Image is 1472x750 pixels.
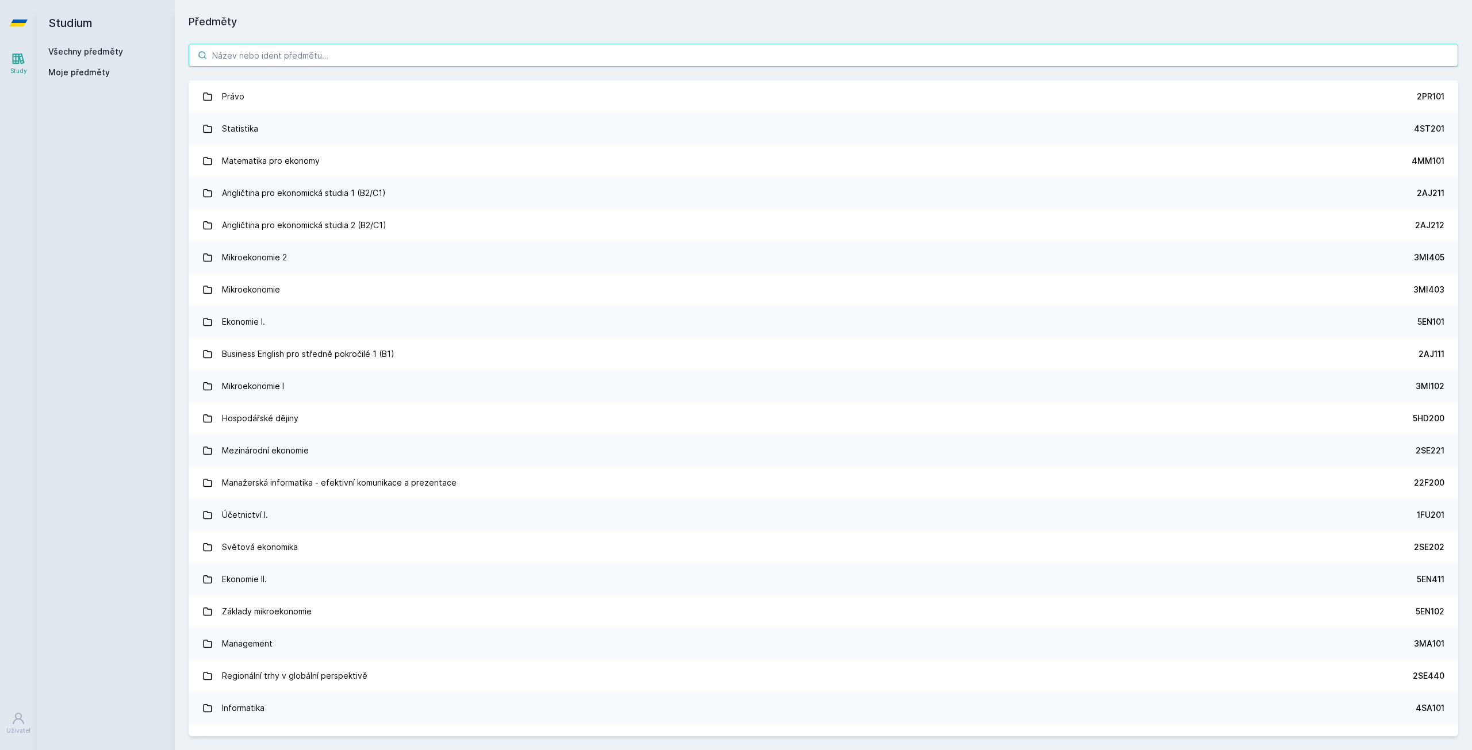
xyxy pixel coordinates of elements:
div: Právo [222,85,244,108]
a: Všechny předměty [48,47,123,56]
div: Study [10,67,27,75]
div: Mikroekonomie [222,278,280,301]
div: Mezinárodní ekonomie [222,439,309,462]
a: Uživatel [2,706,34,741]
a: Právo 2PR101 [189,80,1458,113]
a: Mikroekonomie 3MI403 [189,274,1458,306]
a: Study [2,46,34,81]
a: Základy mikroekonomie 5EN102 [189,595,1458,628]
a: Účetnictví I. 1FU201 [189,499,1458,531]
a: Regionální trhy v globální perspektivě 2SE440 [189,660,1458,692]
div: Angličtina pro ekonomická studia 1 (B2/C1) [222,182,386,205]
div: Matematika pro ekonomy [222,149,320,172]
a: Ekonomie II. 5EN411 [189,563,1458,595]
div: 4SA101 [1416,702,1444,714]
div: Hospodářské dějiny [222,407,298,430]
div: Ekonomie II. [222,568,267,591]
div: 5HD200 [1413,413,1444,424]
a: Mezinárodní ekonomie 2SE221 [189,434,1458,467]
div: Uživatel [6,726,30,735]
input: Název nebo ident předmětu… [189,44,1458,67]
div: Účetnictví I. [222,503,268,526]
div: 5EN102 [1416,606,1444,617]
div: 3MI403 [1413,284,1444,295]
div: Ekonomie I. [222,310,265,333]
div: 2OP401 [1413,734,1444,746]
h1: Předměty [189,14,1458,30]
div: Mikroekonomie I [222,375,284,398]
a: Angličtina pro ekonomická studia 2 (B2/C1) 2AJ212 [189,209,1458,241]
a: Mikroekonomie I 3MI102 [189,370,1458,402]
div: Angličtina pro ekonomická studia 2 (B2/C1) [222,214,386,237]
a: Ekonomie I. 5EN101 [189,306,1458,338]
div: Mikroekonomie 2 [222,246,287,269]
div: 2AJ212 [1415,220,1444,231]
div: 2AJ211 [1417,187,1444,199]
a: Management 3MA101 [189,628,1458,660]
div: 22F200 [1414,477,1444,489]
div: Informatika [222,697,264,720]
div: Business English pro středně pokročilé 1 (B1) [222,343,394,366]
a: Světová ekonomika 2SE202 [189,531,1458,563]
a: Matematika pro ekonomy 4MM101 [189,145,1458,177]
div: 2PR101 [1417,91,1444,102]
div: 3MA101 [1414,638,1444,649]
a: Angličtina pro ekonomická studia 1 (B2/C1) 2AJ211 [189,177,1458,209]
div: 4MM101 [1412,155,1444,167]
div: Základy mikroekonomie [222,600,312,623]
a: Statistika 4ST201 [189,113,1458,145]
div: 1FU201 [1417,509,1444,521]
a: Business English pro středně pokročilé 1 (B1) 2AJ111 [189,338,1458,370]
div: 4ST201 [1414,123,1444,134]
div: 2SE202 [1414,541,1444,553]
div: 2AJ111 [1419,348,1444,360]
a: Mikroekonomie 2 3MI405 [189,241,1458,274]
a: Informatika 4SA101 [189,692,1458,724]
a: Hospodářské dějiny 5HD200 [189,402,1458,434]
div: 3MI405 [1414,252,1444,263]
div: Světová ekonomika [222,536,298,559]
div: 3MI102 [1416,380,1444,392]
div: 2SE221 [1416,445,1444,456]
div: Management [222,632,273,655]
a: Manažerská informatika - efektivní komunikace a prezentace 22F200 [189,467,1458,499]
div: Statistika [222,117,258,140]
div: 5EN101 [1417,316,1444,328]
div: Regionální trhy v globální perspektivě [222,664,367,687]
span: Moje předměty [48,67,110,78]
div: 5EN411 [1417,574,1444,585]
div: 2SE440 [1413,670,1444,682]
div: Manažerská informatika - efektivní komunikace a prezentace [222,471,457,494]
